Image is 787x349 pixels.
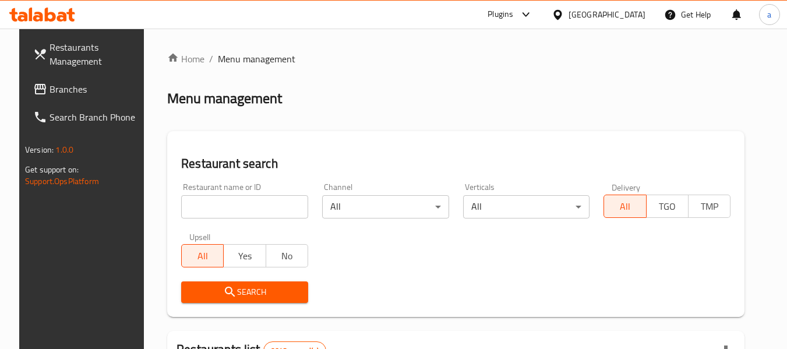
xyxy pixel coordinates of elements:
[612,183,641,191] label: Delivery
[609,198,641,215] span: All
[218,52,295,66] span: Menu management
[25,174,99,189] a: Support.OpsPlatform
[186,248,219,265] span: All
[181,281,308,303] button: Search
[322,195,449,218] div: All
[167,52,204,66] a: Home
[651,198,684,215] span: TGO
[190,285,299,299] span: Search
[767,8,771,21] span: a
[25,142,54,157] span: Version:
[189,232,211,241] label: Upsell
[209,52,213,66] li: /
[181,195,308,218] input: Search for restaurant name or ID..
[181,155,730,172] h2: Restaurant search
[266,244,308,267] button: No
[50,82,142,96] span: Branches
[167,89,282,108] h2: Menu management
[271,248,303,265] span: No
[55,142,73,157] span: 1.0.0
[688,195,730,218] button: TMP
[488,8,513,22] div: Plugins
[693,198,726,215] span: TMP
[223,244,266,267] button: Yes
[167,52,744,66] nav: breadcrumb
[50,110,142,124] span: Search Branch Phone
[604,195,646,218] button: All
[646,195,689,218] button: TGO
[569,8,645,21] div: [GEOGRAPHIC_DATA]
[25,162,79,177] span: Get support on:
[24,75,151,103] a: Branches
[24,33,151,75] a: Restaurants Management
[50,40,142,68] span: Restaurants Management
[181,244,224,267] button: All
[228,248,261,265] span: Yes
[463,195,590,218] div: All
[24,103,151,131] a: Search Branch Phone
